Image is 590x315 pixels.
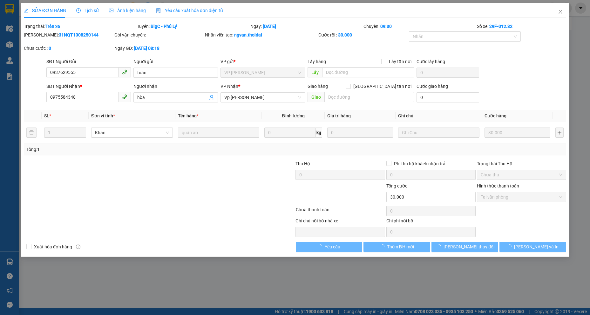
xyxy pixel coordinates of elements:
div: [PERSON_NAME]: [24,31,113,38]
img: icon [156,8,161,13]
img: logo [2,23,3,55]
input: VD: Bàn, Ghế [178,128,259,138]
button: [PERSON_NAME] thay đổi [431,242,498,252]
div: Người nhận [133,83,218,90]
span: Xuất hóa đơn hàng [31,243,75,250]
div: Ghi chú nội bộ nhà xe [295,217,385,227]
div: Người gửi [133,58,218,65]
span: Lấy tận nơi [386,58,414,65]
b: [DATE] [263,24,276,29]
input: Cước lấy hàng [417,68,479,78]
span: Cước hàng [485,113,506,118]
span: Lấy hàng [308,59,326,64]
span: [PERSON_NAME] và In [514,243,559,250]
b: 29F-012.82 [489,24,512,29]
span: Khác [95,128,169,137]
span: Giá trị hàng [327,113,351,118]
span: loading [507,244,514,249]
span: close [558,9,563,14]
span: VP Nhận [220,84,238,89]
div: SĐT Người Nhận [46,83,131,90]
label: Cước lấy hàng [417,59,445,64]
div: Nhân viên tạo: [205,31,317,38]
span: Đơn vị tính [91,113,115,118]
span: [GEOGRAPHIC_DATA] tận nơi [351,83,414,90]
span: Thu Hộ [295,161,310,166]
div: Ngày: [250,23,363,30]
div: Ngày GD: [114,45,204,52]
span: Giao hàng [308,84,328,89]
span: loading [380,244,387,249]
span: Chuyển phát nhanh: [GEOGRAPHIC_DATA] - [GEOGRAPHIC_DATA] [4,27,59,50]
div: Trạng thái Thu Hộ [477,160,566,167]
button: Thêm ĐH mới [363,242,430,252]
div: Gói vận chuyển: [114,31,204,38]
div: Chuyến: [363,23,476,30]
b: 31NQT1308250144 [59,32,98,37]
input: Dọc đường [322,67,414,77]
button: Yêu cầu [296,242,363,252]
span: Lấy [308,67,322,77]
div: Tuyến: [136,23,249,30]
span: [PERSON_NAME] thay đổi [444,243,494,250]
div: VP gửi [220,58,305,65]
b: [DATE] 08:18 [134,46,159,51]
input: Dọc đường [324,92,414,102]
span: phone [122,94,127,99]
div: SĐT Người Gửi [46,58,131,65]
label: Hình thức thanh toán [477,183,519,188]
span: SỬA ĐƠN HÀNG [24,8,66,13]
b: Trên xe [45,24,60,29]
button: Close [552,3,569,21]
input: Ghi Chú [398,128,479,138]
span: picture [109,8,113,13]
b: 30.000 [338,32,352,37]
span: Ảnh kiện hàng [109,8,146,13]
div: Tổng: 1 [26,146,228,153]
span: Giao [308,92,324,102]
span: Yêu cầu [325,243,340,250]
span: VP Nguyễn Quốc Trị [224,68,301,77]
div: Chưa cước : [24,45,113,52]
span: Tên hàng [178,113,199,118]
span: loading [318,244,325,249]
span: Định lượng [282,113,305,118]
span: phone [122,69,127,75]
div: Chi phí nội bộ [386,217,476,227]
th: Ghi chú [396,110,482,122]
strong: CÔNG TY TNHH DỊCH VỤ DU LỊCH THỜI ĐẠI [6,5,57,26]
span: info-circle [76,245,80,249]
b: BigC - Phủ Lý [151,24,177,29]
span: Yêu cầu xuất hóa đơn điện tử [156,8,223,13]
span: SL [44,113,49,118]
div: Chưa thanh toán [295,206,386,217]
b: 0 [49,46,51,51]
span: Thêm ĐH mới [387,243,414,250]
button: plus [555,128,564,138]
span: Tổng cước [386,183,407,188]
span: loading [437,244,444,249]
label: Cước giao hàng [417,84,448,89]
span: Phí thu hộ khách nhận trả [391,160,448,167]
div: Cước rồi : [318,31,408,38]
button: delete [26,128,37,138]
span: Tại văn phòng [481,192,562,202]
span: Vp Lê Hoàn [224,93,301,102]
span: clock-circle [76,8,81,13]
span: Chưa thu [481,170,562,180]
span: LH1308250150 [60,43,98,49]
b: ngvan.thoidai [234,32,262,37]
button: [PERSON_NAME] và In [499,242,566,252]
div: Số xe: [476,23,567,30]
span: Lịch sử [76,8,99,13]
input: 0 [327,128,393,138]
b: 09:30 [380,24,392,29]
span: user-add [209,95,214,100]
input: Cước giao hàng [417,92,479,102]
span: edit [24,8,28,13]
input: 0 [485,128,550,138]
span: kg [316,128,322,138]
div: Trạng thái: [23,23,136,30]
